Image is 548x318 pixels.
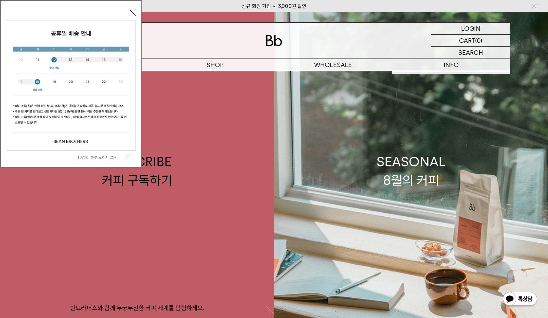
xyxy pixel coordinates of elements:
div: SEASONAL 8월의 커피 [377,153,446,189]
img: cb63d4bbb2e6550c365f227fdc69b27f_113810.jpg [6,21,135,150]
p: WHOLESALE [274,59,392,71]
p: (0) [475,35,482,46]
a: SHOP [156,59,274,71]
a: CART (0) [431,35,510,47]
label: [DATE] 하루 보이지 않음 [78,155,124,160]
img: 로고 [266,35,282,46]
p: CART [459,35,475,46]
div: SUBSCRIBE 커피 구독하기 [102,153,172,189]
p: SEARCH [458,47,483,59]
a: 브랜드 [392,71,510,83]
p: LOGIN [461,23,481,34]
a: 신규 회원 가입 시 3,000원 할인 [242,3,306,9]
button: 닫기 [130,10,136,16]
a: LOGIN [431,23,510,35]
p: INFO [392,59,510,71]
img: 카카오톡 채널 1:1 채팅 버튼 [502,291,538,308]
